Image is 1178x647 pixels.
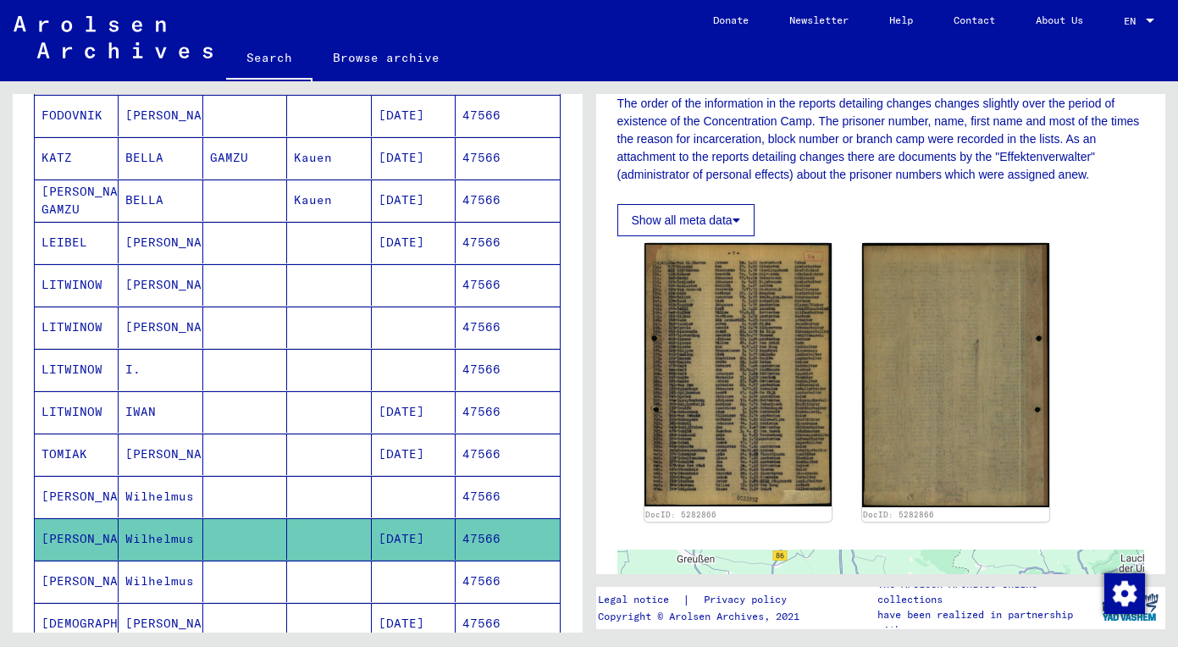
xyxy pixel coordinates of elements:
[644,243,832,506] img: 001.jpg
[456,137,559,179] mat-cell: 47566
[372,603,456,644] mat-cell: [DATE]
[456,307,559,348] mat-cell: 47566
[119,476,202,517] mat-cell: Wilhelmus
[35,518,119,560] mat-cell: [PERSON_NAME]
[1124,15,1142,27] span: EN
[119,222,202,263] mat-cell: [PERSON_NAME]
[35,391,119,433] mat-cell: LITWINOW
[14,16,213,58] img: Arolsen_neg.svg
[372,434,456,475] mat-cell: [DATE]
[372,95,456,136] mat-cell: [DATE]
[877,607,1094,638] p: have been realized in partnership with
[456,518,559,560] mat-cell: 47566
[690,591,807,609] a: Privacy policy
[35,349,119,390] mat-cell: LITWINOW
[35,95,119,136] mat-cell: FODOVNIK
[372,391,456,433] mat-cell: [DATE]
[456,391,559,433] mat-cell: 47566
[119,180,202,221] mat-cell: BELLA
[1098,586,1162,628] img: yv_logo.png
[863,510,934,519] a: DocID: 5282866
[598,591,683,609] a: Legal notice
[35,476,119,517] mat-cell: [PERSON_NAME]
[456,349,559,390] mat-cell: 47566
[35,222,119,263] mat-cell: LEIBEL
[877,577,1094,607] p: The Arolsen Archives online collections
[287,137,371,179] mat-cell: Kauen
[1104,573,1145,614] img: Change consent
[617,204,755,236] button: Show all meta data
[119,561,202,602] mat-cell: Wilhelmus
[456,180,559,221] mat-cell: 47566
[456,476,559,517] mat-cell: 47566
[1103,572,1144,613] div: Change consent
[35,307,119,348] mat-cell: LITWINOW
[372,180,456,221] mat-cell: [DATE]
[598,591,807,609] div: |
[226,37,312,81] a: Search
[119,307,202,348] mat-cell: [PERSON_NAME]
[456,603,559,644] mat-cell: 47566
[645,510,716,519] a: DocID: 5282866
[35,264,119,306] mat-cell: LITWINOW
[119,264,202,306] mat-cell: [PERSON_NAME]
[456,434,559,475] mat-cell: 47566
[372,137,456,179] mat-cell: [DATE]
[35,137,119,179] mat-cell: KATZ
[35,603,119,644] mat-cell: [DEMOGRAPHIC_DATA]
[456,264,559,306] mat-cell: 47566
[119,95,202,136] mat-cell: [PERSON_NAME]
[119,603,202,644] mat-cell: [PERSON_NAME]
[862,243,1049,507] img: 002.jpg
[372,222,456,263] mat-cell: [DATE]
[456,95,559,136] mat-cell: 47566
[119,391,202,433] mat-cell: IWAN
[35,180,119,221] mat-cell: [PERSON_NAME] GAMZU
[119,349,202,390] mat-cell: I.
[35,561,119,602] mat-cell: [PERSON_NAME]
[456,561,559,602] mat-cell: 47566
[203,137,287,179] mat-cell: GAMZU
[312,37,460,78] a: Browse archive
[287,180,371,221] mat-cell: Kauen
[372,518,456,560] mat-cell: [DATE]
[119,518,202,560] mat-cell: Wilhelmus
[119,434,202,475] mat-cell: [PERSON_NAME]
[456,222,559,263] mat-cell: 47566
[119,137,202,179] mat-cell: BELLA
[598,609,807,624] p: Copyright © Arolsen Archives, 2021
[617,95,1145,184] p: The order of the information in the reports detailing changes changes slightly over the period of...
[35,434,119,475] mat-cell: TOMIAK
